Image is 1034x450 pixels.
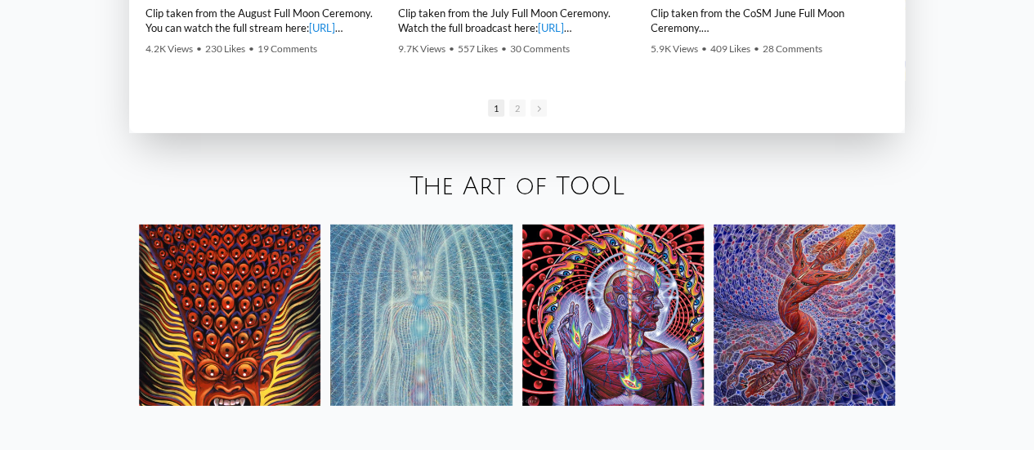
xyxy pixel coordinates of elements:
span: • [248,42,254,55]
span: 230 Likes [205,42,245,55]
span: Go to next slide [530,100,547,117]
span: 19 Comments [257,42,317,55]
span: Go to slide 1 [488,100,504,117]
span: 409 Likes [710,42,750,55]
span: • [196,42,202,55]
div: Clip taken from the CoSM June Full Moon Ceremony. Watch the full broadcast here: | [PERSON_NAME] ... [651,6,887,35]
a: [URL][DOMAIN_NAME] [398,21,571,49]
span: • [754,42,759,55]
div: Clip taken from the August Full Moon Ceremony. You can watch the full stream here: | [PERSON_NAME... [145,6,382,35]
a: [URL][DOMAIN_NAME] [145,21,342,49]
a: The Art of TOOL [410,173,624,200]
span: • [449,42,454,55]
span: 30 Comments [510,42,570,55]
span: 5.9K Views [651,42,698,55]
span: 9.7K Views [398,42,445,55]
span: Go to slide 2 [509,100,526,117]
span: 28 Comments [763,42,822,55]
span: 4.2K Views [145,42,193,55]
div: Clip taken from the July Full Moon Ceremony. Watch the full broadcast here: | [PERSON_NAME] | ► W... [398,6,634,35]
span: • [701,42,707,55]
span: • [501,42,507,55]
span: 557 Likes [458,42,498,55]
